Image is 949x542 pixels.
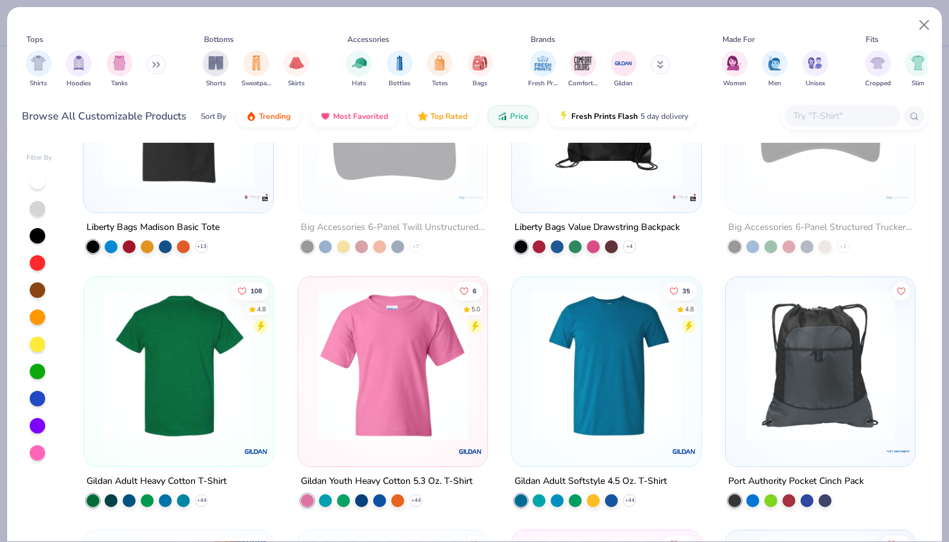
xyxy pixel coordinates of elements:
span: + 44 [411,497,420,505]
img: Cropped Image [870,56,885,70]
span: Hoodies [66,79,91,89]
div: 5.0 [471,304,480,314]
button: filter button [387,50,413,89]
span: Totes [432,79,448,89]
img: Skirts Image [289,56,304,70]
span: Trending [259,111,291,121]
div: Big Accessories 6-Panel Twill Unstructured Cap [301,220,485,236]
span: + 44 [624,497,634,505]
span: 6 [472,287,476,294]
span: Fresh Prints Flash [571,111,638,121]
img: Gildan logo [244,439,270,464]
div: filter for Tanks [107,50,132,89]
button: Trending [236,105,300,127]
button: Like [453,282,482,300]
div: filter for Hoodies [66,50,92,89]
button: filter button [905,50,931,89]
button: Top Rated [408,105,477,127]
div: filter for Totes [427,50,453,89]
button: filter button [203,50,229,89]
div: filter for Comfort Colors [568,50,598,89]
div: filter for Shorts [203,50,229,89]
span: 108 [250,287,262,294]
div: Liberty Bags Madison Basic Tote [87,220,219,236]
span: Cropped [865,79,891,89]
span: Top Rated [431,111,467,121]
div: Browse All Customizable Products [22,109,187,124]
span: Bottles [389,79,411,89]
div: Big Accessories 6-Panel Structured Trucker Cap [728,220,912,236]
span: 5 day delivery [640,109,688,124]
div: filter for Bags [467,50,493,89]
div: filter for Sweatpants [241,50,271,89]
img: Slim Image [911,56,925,70]
span: Bags [473,79,487,89]
div: filter for Shirts [26,50,52,89]
span: Skirts [288,79,305,89]
button: Close [912,13,937,37]
img: Gildan Image [614,54,633,73]
span: Shirts [30,79,47,89]
span: + 44 [197,497,207,505]
div: Fits [866,34,879,45]
button: Like [231,282,269,300]
div: filter for Men [762,50,788,89]
span: Most Favorited [333,111,388,121]
img: Hoodies Image [72,56,86,70]
div: filter for Women [722,50,748,89]
span: Unisex [806,79,825,89]
div: Gildan Adult Softstyle 4.5 Oz. T-Shirt [515,474,667,490]
img: Comfort Colors Image [573,54,593,73]
div: Tops [26,34,43,45]
div: Accessories [347,34,389,45]
button: filter button [568,50,598,89]
img: Unisex Image [808,56,822,70]
img: 6e5b4623-b2d7-47aa-a31d-c127d7126a18 [525,289,688,440]
img: Tanks Image [112,56,127,70]
button: Like [892,282,910,300]
button: filter button [283,50,309,89]
img: Hats Image [352,56,367,70]
button: Fresh Prints Flash5 day delivery [549,105,698,127]
div: filter for Slim [905,50,931,89]
div: filter for Unisex [802,50,828,89]
div: Gildan Youth Heavy Cotton 5.3 Oz. T-Shirt [301,474,473,490]
div: filter for Fresh Prints [528,50,558,89]
span: + 2 [840,243,846,251]
img: Big Accessories logo [885,185,911,211]
img: most_fav.gif [320,111,331,121]
div: filter for Skirts [283,50,309,89]
img: Liberty Bags logo [671,185,697,211]
button: filter button [802,50,828,89]
input: Try "T-Shirt" [792,109,892,123]
img: Women Image [727,56,742,70]
button: filter button [241,50,271,89]
span: Shorts [206,79,226,89]
img: 91edb1d9-5f80-48d8-9181-c18c42fcd36a [739,289,902,440]
span: Men [768,79,781,89]
div: Port Authority Pocket Cinch Pack [728,474,864,490]
div: filter for Gildan [611,50,637,89]
span: + 4 [626,243,633,251]
img: Men Image [768,56,782,70]
button: filter button [427,50,453,89]
span: Slim [912,79,924,89]
img: Big Accessories logo [458,185,484,211]
span: Fresh Prints [528,79,558,89]
img: Shorts Image [209,56,223,70]
img: Totes Image [433,56,447,70]
button: filter button [107,50,132,89]
div: Gildan Adult Heavy Cotton T-Shirt [87,474,227,490]
img: Shirts Image [31,56,46,70]
img: Sweatpants Image [249,56,263,70]
div: Brands [531,34,555,45]
img: db3463ef-4353-4609-ada1-7539d9cdc7e6 [311,289,474,440]
button: filter button [467,50,493,89]
button: filter button [722,50,748,89]
div: Bottoms [204,34,234,45]
button: Price [487,105,538,127]
button: filter button [762,50,788,89]
img: c7959168-479a-4259-8c5e-120e54807d6b [97,289,260,440]
img: Bottles Image [393,56,407,70]
img: trending.gif [246,111,256,121]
